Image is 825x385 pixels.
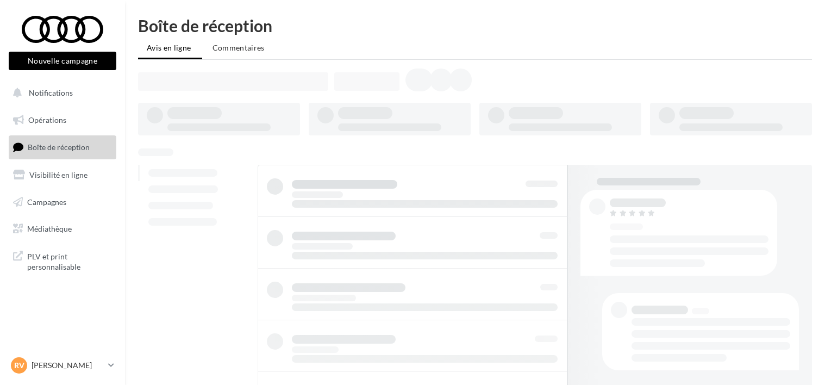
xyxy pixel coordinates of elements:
[14,360,24,371] span: RV
[7,135,118,159] a: Boîte de réception
[7,191,118,214] a: Campagnes
[7,82,114,104] button: Notifications
[138,17,812,34] div: Boîte de réception
[212,43,265,52] span: Commentaires
[9,355,116,376] a: RV [PERSON_NAME]
[7,218,118,240] a: Médiathèque
[7,109,118,132] a: Opérations
[7,164,118,187] a: Visibilité en ligne
[27,197,66,206] span: Campagnes
[27,224,72,233] span: Médiathèque
[29,170,87,179] span: Visibilité en ligne
[27,249,112,272] span: PLV et print personnalisable
[28,142,90,152] span: Boîte de réception
[28,115,66,125] span: Opérations
[9,52,116,70] button: Nouvelle campagne
[32,360,104,371] p: [PERSON_NAME]
[29,88,73,97] span: Notifications
[7,245,118,277] a: PLV et print personnalisable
